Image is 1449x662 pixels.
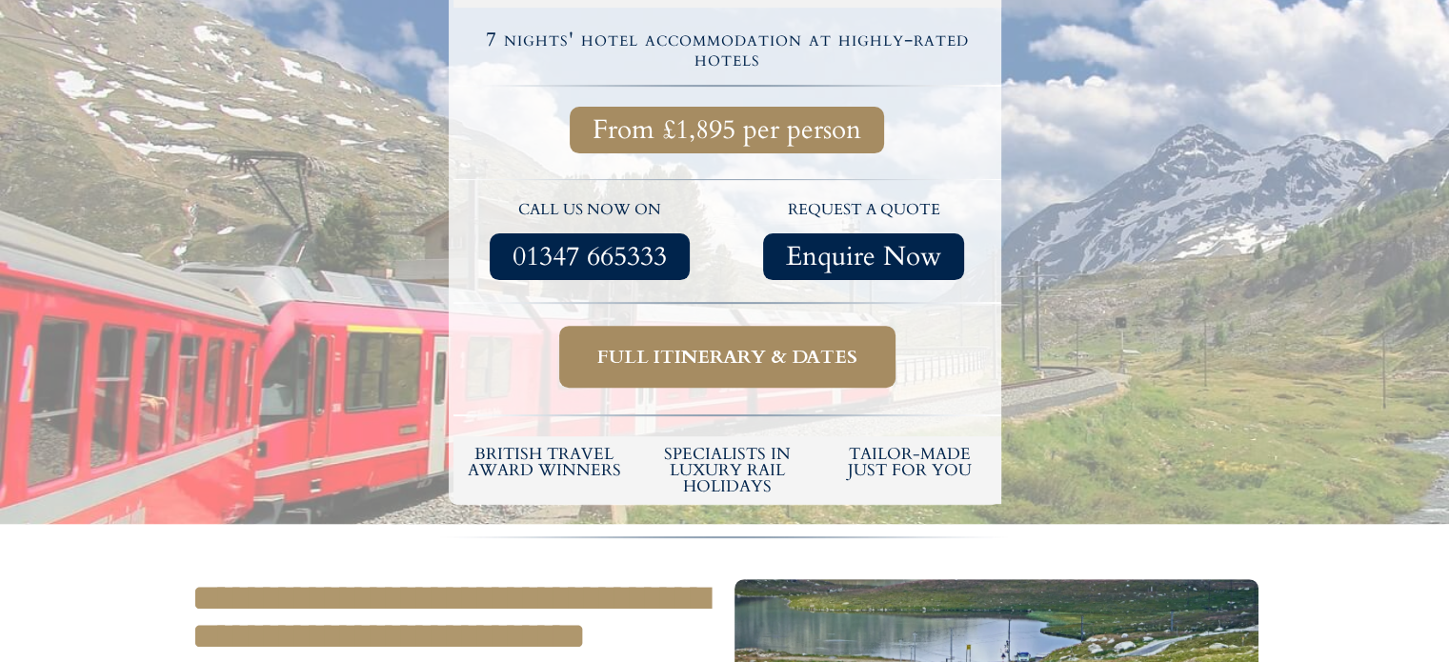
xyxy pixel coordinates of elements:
[463,446,627,478] h5: British Travel Award winners
[786,245,941,269] span: Enquire Now
[763,233,964,280] a: Enquire Now
[593,118,861,142] span: From £1,895 per person
[456,30,998,70] h4: 7 nights' hotel accommodation at highly-rated hotels
[645,446,809,494] h6: Specialists in luxury rail holidays
[513,245,667,269] span: 01347 665333
[463,198,718,223] p: call us now on
[597,345,857,369] span: Full itinerary & dates
[490,233,690,280] a: 01347 665333
[736,198,992,223] p: request a quote
[570,107,884,153] a: From £1,895 per person
[559,326,896,388] a: Full itinerary & dates
[828,446,992,478] h5: tailor-made just for you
